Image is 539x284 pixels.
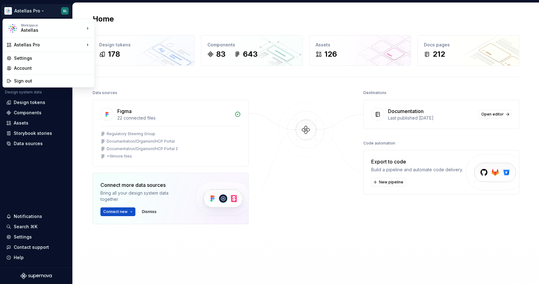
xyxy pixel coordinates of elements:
div: Account [14,65,91,71]
div: Sign out [14,78,91,84]
div: Astellas [21,27,74,33]
img: b2369ad3-f38c-46c1-b2a2-f2452fdbdcd2.png [7,23,18,34]
div: Settings [14,55,91,61]
div: Workspace [21,23,85,27]
div: Astellas Pro [14,42,85,48]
